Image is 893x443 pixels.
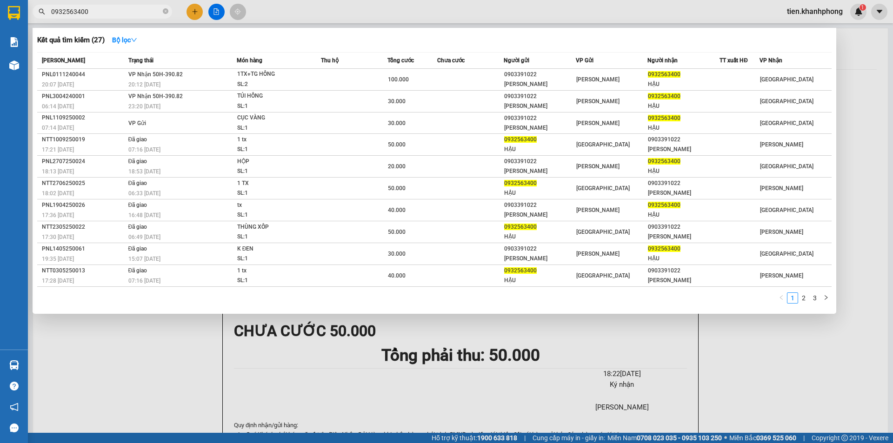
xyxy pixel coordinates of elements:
li: 1 [787,292,798,304]
div: SL: 1 [237,254,307,264]
span: 18:13 [DATE] [42,168,74,175]
span: 07:16 [DATE] [128,146,160,153]
div: SL: 1 [237,101,307,112]
span: Tổng cước [387,57,414,64]
img: warehouse-icon [9,60,19,70]
span: 07:16 [DATE] [128,278,160,284]
span: Thu hộ [321,57,339,64]
span: Đã giao [128,267,147,274]
div: SL: 1 [237,145,307,155]
span: [GEOGRAPHIC_DATA] [760,120,813,126]
span: Món hàng [237,57,262,64]
div: [PERSON_NAME] [648,145,719,154]
div: HẬU [504,276,575,285]
span: close-circle [163,7,168,16]
span: 30.000 [388,251,406,257]
div: 0903391022 [504,70,575,79]
span: 0932563400 [648,245,680,252]
span: 15:07 [DATE] [128,256,160,262]
li: 3 [809,292,820,304]
span: [GEOGRAPHIC_DATA] [576,185,630,192]
div: PNL1405250061 [42,244,126,254]
span: [GEOGRAPHIC_DATA] [576,272,630,279]
div: 0903391022 [504,200,575,210]
span: 17:36 [DATE] [42,212,74,218]
li: 2 [798,292,809,304]
div: tx [237,200,307,211]
span: right [823,295,829,300]
span: Người gửi [504,57,529,64]
div: SL: 1 [237,210,307,220]
span: 23:20 [DATE] [128,103,160,110]
span: [GEOGRAPHIC_DATA] [760,163,813,170]
div: HẬU [648,79,719,89]
span: 18:53 [DATE] [128,168,160,175]
div: NTT0305250013 [42,266,126,276]
div: HẬU [648,123,719,133]
span: [PERSON_NAME] [760,185,803,192]
div: HẬU [504,145,575,154]
div: [PERSON_NAME] [648,232,719,242]
span: 30.000 [388,98,406,105]
span: 0932563400 [648,115,680,121]
span: 06:49 [DATE] [128,234,160,240]
div: HỘP [237,157,307,167]
span: VP Nhận [760,57,782,64]
div: HẬU [648,166,719,176]
span: [PERSON_NAME] [576,251,620,257]
img: logo.jpg [101,12,123,34]
span: [PERSON_NAME] [576,163,620,170]
div: NTT2706250025 [42,179,126,188]
div: 1 tx [237,266,307,276]
span: 0932563400 [648,93,680,99]
span: 50.000 [388,229,406,235]
div: [PERSON_NAME] [504,166,575,176]
li: Next Page [820,292,832,304]
span: 0932563400 [648,202,680,208]
span: [PERSON_NAME] [576,76,620,83]
span: [GEOGRAPHIC_DATA] [576,229,630,235]
span: [GEOGRAPHIC_DATA] [576,141,630,148]
div: 1 TX [237,179,307,189]
div: [PERSON_NAME] [504,254,575,264]
li: (c) 2017 [78,44,128,56]
span: 17:30 [DATE] [42,234,74,240]
div: SL: 1 [237,166,307,177]
span: notification [10,403,19,411]
div: NTT1009250019 [42,135,126,145]
input: Tìm tên, số ĐT hoặc mã đơn [51,7,161,17]
span: [PERSON_NAME] [760,229,803,235]
span: TT xuất HĐ [720,57,748,64]
span: [PERSON_NAME] [576,120,620,126]
li: Previous Page [776,292,787,304]
div: 0903391022 [648,266,719,276]
div: TÚI HỒNG [237,91,307,101]
img: solution-icon [9,37,19,47]
span: [PERSON_NAME] [576,207,620,213]
div: K ĐEN [237,244,307,254]
div: PNL2707250024 [42,157,126,166]
a: 3 [810,293,820,303]
div: SL: 1 [237,123,307,133]
span: 16:48 [DATE] [128,212,160,218]
span: Người nhận [647,57,678,64]
div: THÙNG XỐP [237,222,307,232]
button: right [820,292,832,304]
b: [PERSON_NAME] [12,60,53,104]
div: [PERSON_NAME] [504,210,575,220]
div: HẬU [648,101,719,111]
img: warehouse-icon [9,360,19,370]
span: 40.000 [388,207,406,213]
span: Đã giao [128,224,147,230]
div: 0903391022 [504,113,575,123]
div: PNL3004240001 [42,92,126,101]
span: 40.000 [388,272,406,279]
b: BIÊN NHẬN GỬI HÀNG [60,13,89,73]
span: 17:21 [DATE] [42,146,74,153]
span: [GEOGRAPHIC_DATA] [760,207,813,213]
span: 30.000 [388,120,406,126]
div: SL: 1 [237,188,307,198]
div: [PERSON_NAME] [504,79,575,89]
div: [PERSON_NAME] [504,123,575,133]
span: [PERSON_NAME] [760,141,803,148]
